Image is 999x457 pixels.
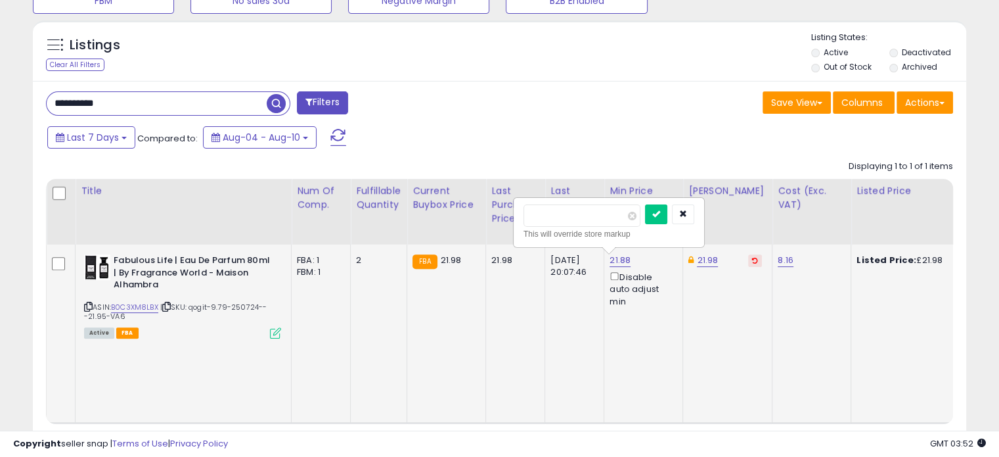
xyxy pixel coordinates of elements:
[84,327,114,339] span: All listings currently available for purchase on Amazon
[833,91,895,114] button: Columns
[697,254,718,267] a: 21.98
[137,132,198,145] span: Compared to:
[778,184,845,212] div: Cost (Exc. VAT)
[491,184,539,226] div: Last Purchase Price
[763,91,831,114] button: Save View
[491,254,535,266] div: 21.98
[297,184,345,212] div: Num of Comp.
[203,126,317,149] button: Aug-04 - Aug-10
[297,266,340,278] div: FBM: 1
[297,254,340,266] div: FBA: 1
[901,61,937,72] label: Archived
[856,254,916,266] b: Listed Price:
[356,254,397,266] div: 2
[841,96,883,109] span: Columns
[111,302,158,313] a: B0C3XM8LBX
[412,254,437,269] small: FBA
[47,126,135,149] button: Last 7 Days
[70,36,120,55] h5: Listings
[610,184,677,198] div: Min Price
[297,91,348,114] button: Filters
[84,302,267,322] span: | SKU: qogit-9.79-250724---21.95-VA6
[849,160,953,173] div: Displaying 1 to 1 of 1 items
[688,184,766,198] div: [PERSON_NAME]
[550,254,594,278] div: [DATE] 20:07:46
[114,254,273,295] b: Fabulous Life | Eau De Parfum 80ml | By Fragrance World - Maison Alhambra
[223,131,300,144] span: Aug-04 - Aug-10
[116,327,139,339] span: FBA
[84,254,281,337] div: ASIN:
[930,437,986,450] span: 2025-08-18 03:52 GMT
[824,61,872,72] label: Out of Stock
[441,254,462,266] span: 21.98
[412,184,480,212] div: Current Buybox Price
[170,437,228,450] a: Privacy Policy
[67,131,119,144] span: Last 7 Days
[356,184,401,212] div: Fulfillable Quantity
[856,184,970,198] div: Listed Price
[824,47,848,58] label: Active
[901,47,950,58] label: Deactivated
[856,254,966,266] div: £21.98
[610,254,631,267] a: 21.88
[523,228,694,241] div: This will override store markup
[46,59,104,71] div: Clear All Filters
[13,437,61,450] strong: Copyright
[811,32,966,44] p: Listing States:
[81,184,286,198] div: Title
[610,270,673,308] div: Disable auto adjust min
[112,437,168,450] a: Terms of Use
[778,254,793,267] a: 8.16
[13,438,228,450] div: seller snap | |
[897,91,953,114] button: Actions
[550,184,598,239] div: Last Purchase Date (GMT)
[84,254,110,280] img: 41S0zPA891L._SL40_.jpg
